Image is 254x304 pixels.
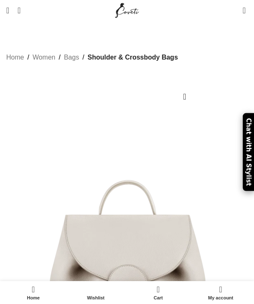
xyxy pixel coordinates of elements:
a: Home [2,283,65,302]
a: My account [189,283,252,302]
div: My cart [127,283,189,302]
span: 0 [243,4,249,10]
span: Cart [131,295,185,301]
a: Site logo [113,6,141,13]
a: Home [6,52,24,63]
a: Search [13,2,25,19]
a: Women [32,52,55,63]
a: 0 [239,2,250,19]
div: My Wishlist [230,2,239,19]
span: Wishlist [69,295,123,301]
span: 0 [157,283,164,289]
a: 0 Cart [127,283,189,302]
nav: Breadcrumb [6,52,178,63]
span: Home [6,295,60,301]
a: Bags [64,52,79,63]
a: Open mobile menu [2,2,13,19]
a: Wishlist [65,283,127,302]
span: My account [194,295,248,301]
a: Shoulder & Crossbody Bags [87,52,178,63]
div: My wishlist [65,283,127,302]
